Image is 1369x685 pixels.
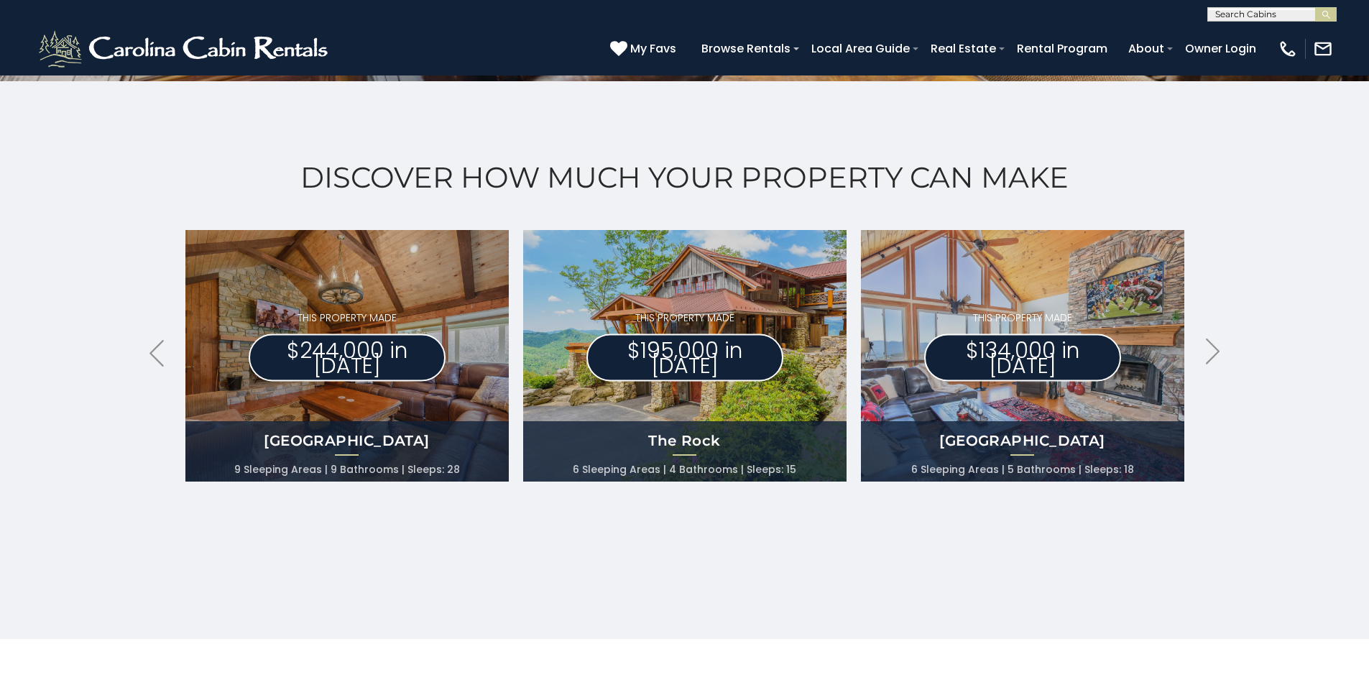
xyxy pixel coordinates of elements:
[1121,36,1171,61] a: About
[586,311,783,326] p: THIS PROPERTY MADE
[249,311,446,326] p: THIS PROPERTY MADE
[923,36,1003,61] a: Real Estate
[1313,39,1333,59] img: mail-regular-white.png
[36,161,1333,194] h2: Discover How Much Your Property Can Make
[573,459,666,479] li: 6 Sleeping Areas
[911,459,1005,479] li: 6 Sleeping Areas
[407,459,460,479] li: Sleeps: 28
[924,311,1121,326] p: THIS PROPERTY MADE
[185,230,509,482] a: THIS PROPERTY MADE $244,000 in [DATE] [GEOGRAPHIC_DATA] 9 Sleeping Areas 9 Bathrooms Sleeps: 28
[1008,459,1082,479] li: 5 Bathrooms
[1084,459,1134,479] li: Sleeps: 18
[523,431,847,451] h4: The Rock
[185,431,509,451] h4: [GEOGRAPHIC_DATA]
[804,36,917,61] a: Local Area Guide
[523,230,847,482] a: THIS PROPERTY MADE $195,000 in [DATE] The Rock 6 Sleeping Areas 4 Bathrooms Sleeps: 15
[1010,36,1115,61] a: Rental Program
[630,40,676,58] span: My Favs
[36,27,334,70] img: White-1-2.png
[331,459,405,479] li: 9 Bathrooms
[1178,36,1263,61] a: Owner Login
[610,40,680,58] a: My Favs
[747,459,796,479] li: Sleeps: 15
[924,334,1121,382] p: $134,000 in [DATE]
[669,459,744,479] li: 4 Bathrooms
[234,459,328,479] li: 9 Sleeping Areas
[861,431,1184,451] h4: [GEOGRAPHIC_DATA]
[249,334,446,382] p: $244,000 in [DATE]
[1278,39,1298,59] img: phone-regular-white.png
[586,334,783,382] p: $195,000 in [DATE]
[694,36,798,61] a: Browse Rentals
[861,230,1184,482] a: THIS PROPERTY MADE $134,000 in [DATE] [GEOGRAPHIC_DATA] 6 Sleeping Areas 5 Bathrooms Sleeps: 18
